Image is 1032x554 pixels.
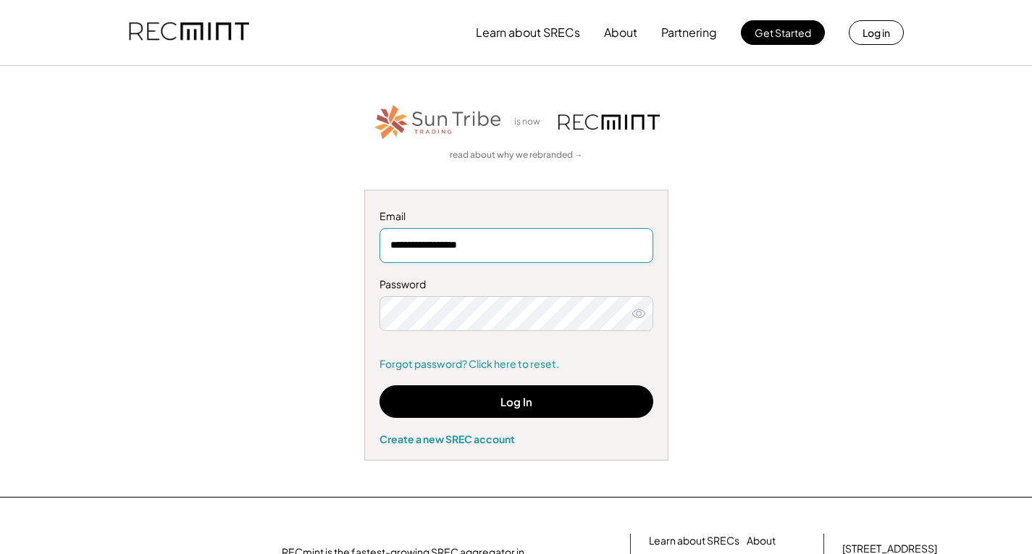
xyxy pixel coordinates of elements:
[379,357,653,372] a: Forgot password? Click here to reset.
[379,209,653,224] div: Email
[379,432,653,445] div: Create a new SREC account
[747,534,776,548] a: About
[604,18,637,47] button: About
[373,102,503,142] img: STT_Horizontal_Logo%2B-%2BColor.png
[476,18,580,47] button: Learn about SRECs
[129,8,249,57] img: recmint-logotype%403x.png
[450,149,583,161] a: read about why we rebranded →
[849,20,904,45] button: Log in
[661,18,717,47] button: Partnering
[379,385,653,418] button: Log In
[741,20,825,45] button: Get Started
[558,114,660,130] img: recmint-logotype%403x.png
[379,277,653,292] div: Password
[511,116,551,128] div: is now
[649,534,739,548] a: Learn about SRECs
